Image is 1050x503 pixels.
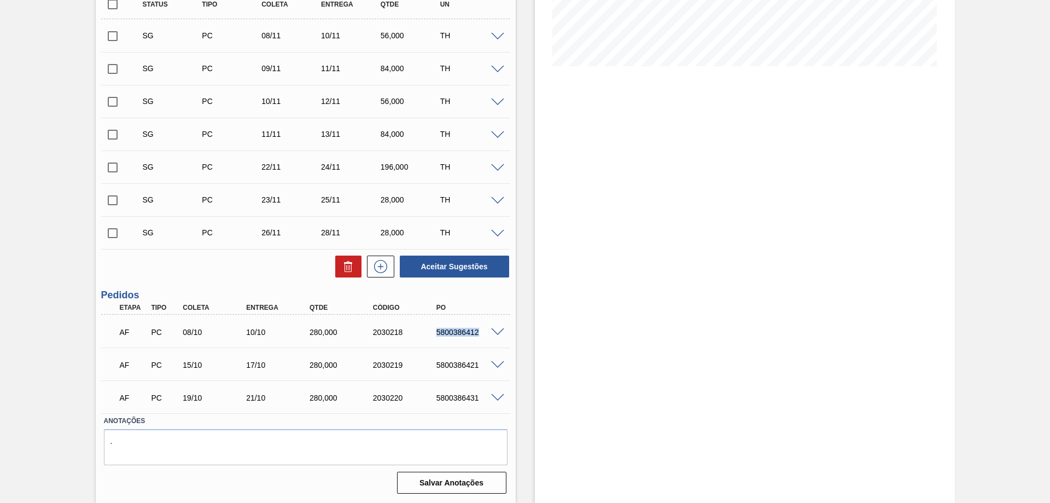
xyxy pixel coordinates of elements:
[437,163,504,171] div: TH
[318,163,384,171] div: 24/11/2025
[199,130,265,138] div: Pedido de Compra
[140,163,206,171] div: Sugestão Criada
[140,195,206,204] div: Sugestão Criada
[259,97,325,106] div: 10/11/2025
[378,97,444,106] div: 56,000
[259,195,325,204] div: 23/11/2025
[370,394,441,402] div: 2030220
[199,1,265,8] div: Tipo
[117,386,150,410] div: Aguardando Faturamento
[117,320,150,344] div: Aguardando Faturamento
[434,394,505,402] div: 5800386431
[307,361,378,369] div: 280,000
[140,97,206,106] div: Sugestão Criada
[437,97,504,106] div: TH
[199,64,265,73] div: Pedido de Compra
[361,256,394,277] div: Nova sugestão
[378,228,444,237] div: 28,000
[394,255,510,279] div: Aceitar Sugestões
[318,228,384,237] div: 28/11/2025
[101,290,510,301] h3: Pedidos
[378,130,444,138] div: 84,000
[318,130,384,138] div: 13/11/2025
[148,328,181,337] div: Pedido de Compra
[199,163,265,171] div: Pedido de Compra
[400,256,509,277] button: Aceitar Sugestões
[104,413,507,429] label: Anotações
[307,328,378,337] div: 280,000
[148,361,181,369] div: Pedido de Compra
[180,328,251,337] div: 08/10/2025
[180,361,251,369] div: 15/10/2025
[140,64,206,73] div: Sugestão Criada
[318,64,384,73] div: 11/11/2025
[259,163,325,171] div: 22/11/2025
[370,328,441,337] div: 2030218
[307,394,378,402] div: 280,000
[120,328,147,337] p: AF
[378,195,444,204] div: 28,000
[370,361,441,369] div: 2030219
[243,361,314,369] div: 17/10/2025
[259,1,325,8] div: Coleta
[307,304,378,311] div: Qtde
[117,353,150,377] div: Aguardando Faturamento
[370,304,441,311] div: Código
[378,64,444,73] div: 84,000
[318,97,384,106] div: 12/11/2025
[378,1,444,8] div: Qtde
[199,31,265,40] div: Pedido de Compra
[437,1,504,8] div: UN
[148,394,181,402] div: Pedido de Compra
[378,31,444,40] div: 56,000
[437,64,504,73] div: TH
[117,304,150,311] div: Etapa
[199,228,265,237] div: Pedido de Compra
[120,361,147,369] p: AF
[259,64,325,73] div: 09/11/2025
[148,304,181,311] div: Tipo
[378,163,444,171] div: 196,000
[199,195,265,204] div: Pedido de Compra
[434,304,505,311] div: PO
[140,228,206,237] div: Sugestão Criada
[437,130,504,138] div: TH
[259,31,325,40] div: 08/11/2025
[397,472,506,494] button: Salvar Anotações
[180,394,251,402] div: 19/10/2025
[434,328,505,337] div: 5800386412
[199,97,265,106] div: Pedido de Compra
[140,130,206,138] div: Sugestão Criada
[243,304,314,311] div: Entrega
[434,361,505,369] div: 5800386421
[318,1,384,8] div: Entrega
[120,394,147,402] p: AF
[104,429,507,465] textarea: .
[180,304,251,311] div: Coleta
[437,228,504,237] div: TH
[259,228,325,237] div: 26/11/2025
[140,1,206,8] div: Status
[318,31,384,40] div: 10/11/2025
[243,394,314,402] div: 21/10/2025
[259,130,325,138] div: 11/11/2025
[437,31,504,40] div: TH
[243,328,314,337] div: 10/10/2025
[140,31,206,40] div: Sugestão Criada
[330,256,361,277] div: Excluir Sugestões
[318,195,384,204] div: 25/11/2025
[437,195,504,204] div: TH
